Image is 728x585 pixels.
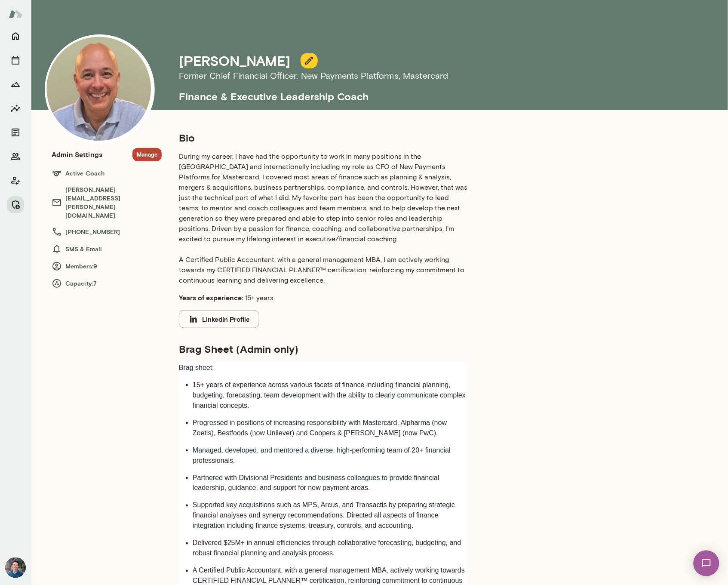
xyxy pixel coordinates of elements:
p: Managed, developed, and mentored a diverse, high-performing team of 20+ financial professionals. [193,445,468,466]
h6: Former Chief Financial Officer, New Payments Platforms , Mastercard [179,69,695,83]
button: Documents [7,124,24,141]
button: Insights [7,100,24,117]
h6: Active Coach [52,168,162,179]
button: Members [7,148,24,165]
h6: [PERSON_NAME][EMAIL_ADDRESS][PERSON_NAME][DOMAIN_NAME] [52,185,162,220]
button: Client app [7,172,24,189]
h5: Brag Sheet (Admin only) [179,342,468,356]
button: Sessions [7,52,24,69]
h6: SMS & Email [52,244,162,254]
p: Partnered with Divisional Presidents and business colleagues to provide financial leadership, gui... [193,473,468,493]
button: LinkedIn Profile [179,310,259,328]
p: Progressed in positions of increasing responsibility with Mastercard, Alpharma (now Zoetis), Best... [193,418,468,438]
p: 15+ years of experience across various facets of finance including financial planning, budgeting,... [193,380,468,411]
h4: [PERSON_NAME] [179,52,290,69]
h6: Members: 9 [52,261,162,271]
p: Delivered $25M+ in annual efficiencies through collaborative forecasting, budgeting, and robust f... [193,538,468,559]
p: During my career, I have had the opportunity to work in many positions in the [GEOGRAPHIC_DATA] a... [179,151,468,286]
h6: Admin Settings [52,149,102,160]
h5: Bio [179,131,468,145]
p: Brag sheet: [179,363,468,373]
img: Alex Yu [5,557,26,578]
b: Years of experience: [179,293,243,302]
p: 15+ years [179,292,468,303]
img: Mento [9,6,22,22]
h5: Finance & Executive Leadership Coach [179,83,695,103]
button: Home [7,28,24,45]
button: Growth Plan [7,76,24,93]
h6: Capacity: 7 [52,278,162,289]
button: Manage [7,196,24,213]
h6: [PHONE_NUMBER] [52,227,162,237]
p: Supported key acquisitions such as MPS, Arcus, and Transactis by preparing strategic financial an... [193,500,468,531]
button: Manage [132,148,162,161]
img: Marc Friedman [45,34,155,145]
